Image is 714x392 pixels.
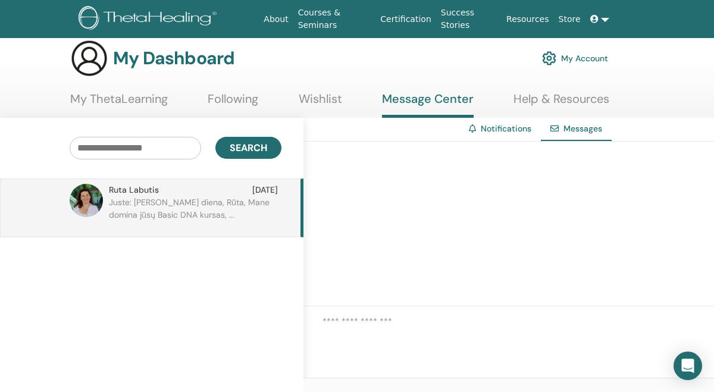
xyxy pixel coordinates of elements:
[542,45,608,71] a: My Account
[375,8,436,30] a: Certification
[674,352,702,380] div: Open Intercom Messenger
[109,196,281,232] p: Juste: [PERSON_NAME] diena, Rūta, Mane domina jūsų Basic DNA kursas, ...
[382,92,474,118] a: Message Center
[259,8,293,30] a: About
[436,2,502,36] a: Success Stories
[109,184,159,196] span: Ruta Labutis
[563,123,602,134] span: Messages
[481,123,531,134] a: Notifications
[215,137,281,159] button: Search
[230,142,267,154] span: Search
[113,48,234,69] h3: My Dashboard
[79,6,221,33] img: logo.png
[513,92,609,115] a: Help & Resources
[293,2,376,36] a: Courses & Seminars
[299,92,342,115] a: Wishlist
[70,184,103,217] img: default.jpg
[208,92,258,115] a: Following
[70,92,168,115] a: My ThetaLearning
[542,48,556,68] img: cog.svg
[502,8,554,30] a: Resources
[554,8,585,30] a: Store
[252,184,278,196] span: [DATE]
[70,39,108,77] img: generic-user-icon.jpg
